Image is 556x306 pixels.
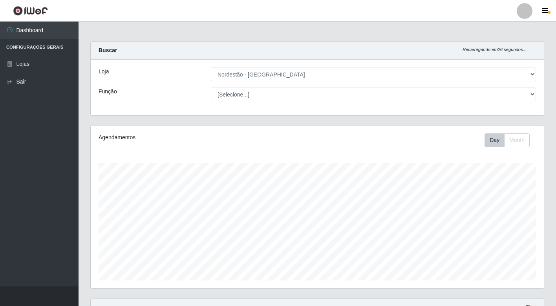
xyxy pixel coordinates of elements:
label: Função [99,87,117,96]
img: CoreUI Logo [13,6,48,16]
div: Toolbar with button groups [485,133,536,147]
i: Recarregando em 26 segundos... [463,47,527,52]
strong: Buscar [99,47,117,53]
div: First group [485,133,530,147]
button: Day [485,133,505,147]
label: Loja [99,67,109,76]
button: Month [504,133,530,147]
div: Agendamentos [99,133,274,142]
